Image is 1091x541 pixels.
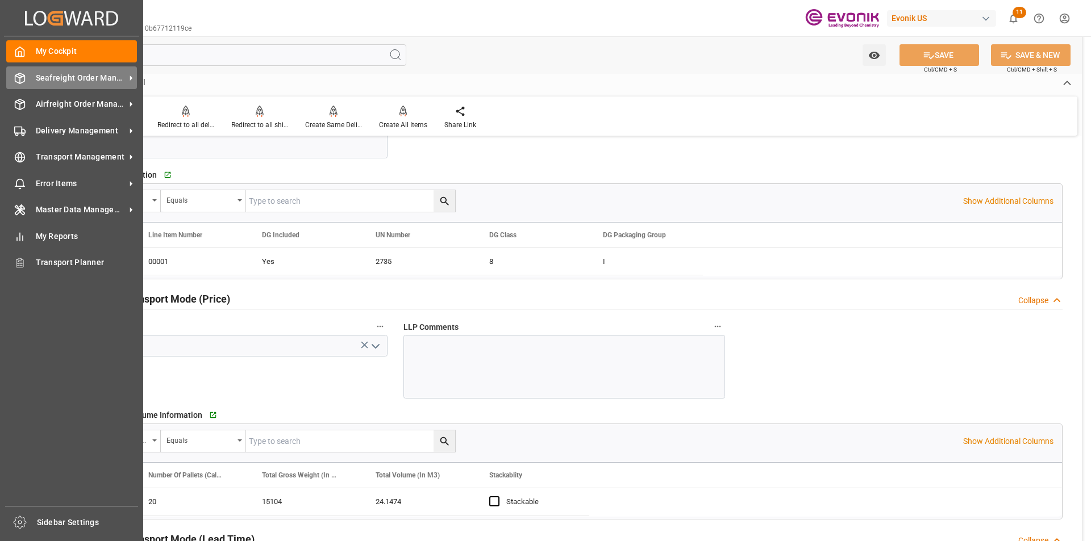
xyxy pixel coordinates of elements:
button: open menu [161,190,246,212]
div: Stackable [506,489,576,515]
button: Challenge Status [373,319,388,334]
button: open menu [366,337,383,355]
p: Show Additional Columns [963,195,1053,207]
span: UN Number [376,231,410,239]
span: Ctrl/CMD + Shift + S [1007,65,1057,74]
span: Transport Management [36,151,126,163]
button: Help Center [1026,6,1052,31]
div: 00001 [135,248,248,275]
input: Type to search [246,430,455,452]
button: open menu [161,430,246,452]
img: Evonik-brand-mark-Deep-Purple-RGB.jpeg_1700498283.jpeg [805,9,879,28]
span: LLP Comments [403,321,459,333]
span: Airfreight Order Management [36,98,126,110]
button: LLP Comments [710,319,725,334]
h2: Challenging Transport Mode (Price) [66,291,230,307]
div: 24.1474 [362,488,476,515]
span: Master Data Management [36,204,126,216]
div: 20 [135,488,248,515]
span: Line Item Number [148,231,202,239]
div: Yes [262,249,348,275]
div: Create Same Delivery Date [305,120,362,130]
span: Delivery Management [36,125,126,137]
div: Press SPACE to select this row. [135,488,589,515]
input: Search Fields [52,44,406,66]
a: Transport Planner [6,251,137,274]
div: I [589,248,703,275]
span: Total Volume (In M3) [376,471,440,479]
div: Press SPACE to select this row. [135,248,703,275]
button: show 11 new notifications [1001,6,1026,31]
div: Equals [166,192,234,206]
div: Redirect to all deliveries [157,120,214,130]
div: Share Link [444,120,476,130]
span: DG Class [489,231,517,239]
span: Total Gross Weight (In KG) [262,471,338,479]
p: Show Additional Columns [963,435,1053,447]
span: Error Items [36,178,126,190]
span: Ctrl/CMD + S [924,65,957,74]
div: Evonik US [887,10,996,27]
div: Equals [166,433,234,446]
button: open menu [863,44,886,66]
span: DG Included [262,231,299,239]
span: Number Of Pallets (Calculated) [148,471,224,479]
a: My Reports [6,225,137,247]
span: My Reports [36,230,138,242]
div: 15104 [248,488,362,515]
span: DG Packaging Group [603,231,666,239]
button: search button [434,430,455,452]
button: SAVE [900,44,979,66]
span: Sidebar Settings [37,517,139,529]
button: SAVE & NEW [991,44,1071,66]
button: Evonik US [887,7,1001,29]
div: 2735 [362,248,476,275]
span: My Cockpit [36,45,138,57]
span: 11 [1013,7,1026,18]
a: My Cockpit [6,40,137,62]
span: Stackablity [489,471,522,479]
span: Seafreight Order Management [36,72,126,84]
input: Type to search [246,190,455,212]
span: Transport Planner [36,257,138,269]
div: Collapse [1018,295,1048,307]
button: search button [434,190,455,212]
div: Redirect to all shipments [231,120,288,130]
div: 8 [476,248,589,275]
div: Create All Items [379,120,427,130]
